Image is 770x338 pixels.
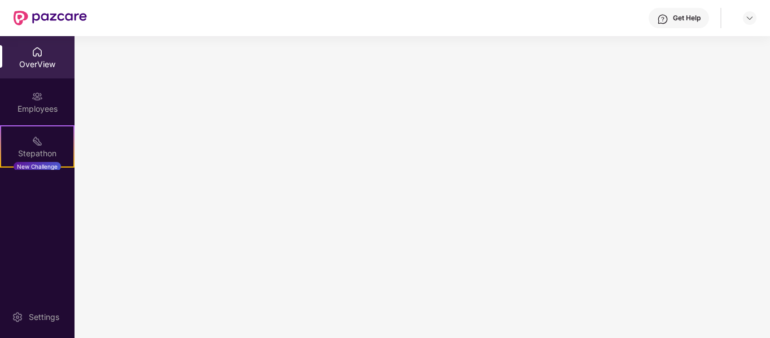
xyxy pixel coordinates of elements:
img: svg+xml;base64,PHN2ZyBpZD0iU2V0dGluZy0yMHgyMCIgeG1sbnM9Imh0dHA6Ly93d3cudzMub3JnLzIwMDAvc3ZnIiB3aW... [12,311,23,323]
img: svg+xml;base64,PHN2ZyBpZD0iSG9tZSIgeG1sbnM9Imh0dHA6Ly93d3cudzMub3JnLzIwMDAvc3ZnIiB3aWR0aD0iMjAiIG... [32,46,43,58]
img: svg+xml;base64,PHN2ZyB4bWxucz0iaHR0cDovL3d3dy53My5vcmcvMjAwMC9zdmciIHdpZHRoPSIyMSIgaGVpZ2h0PSIyMC... [32,135,43,147]
div: Settings [25,311,63,323]
img: svg+xml;base64,PHN2ZyBpZD0iRHJvcGRvd24tMzJ4MzIiIHhtbG5zPSJodHRwOi8vd3d3LnczLm9yZy8yMDAwL3N2ZyIgd2... [745,14,754,23]
img: svg+xml;base64,PHN2ZyBpZD0iSGVscC0zMngzMiIgeG1sbnM9Imh0dHA6Ly93d3cudzMub3JnLzIwMDAvc3ZnIiB3aWR0aD... [657,14,668,25]
div: New Challenge [14,162,61,171]
div: Get Help [673,14,701,23]
div: Stepathon [1,148,73,159]
img: New Pazcare Logo [14,11,87,25]
img: svg+xml;base64,PHN2ZyBpZD0iRW1wbG95ZWVzIiB4bWxucz0iaHR0cDovL3d3dy53My5vcmcvMjAwMC9zdmciIHdpZHRoPS... [32,91,43,102]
